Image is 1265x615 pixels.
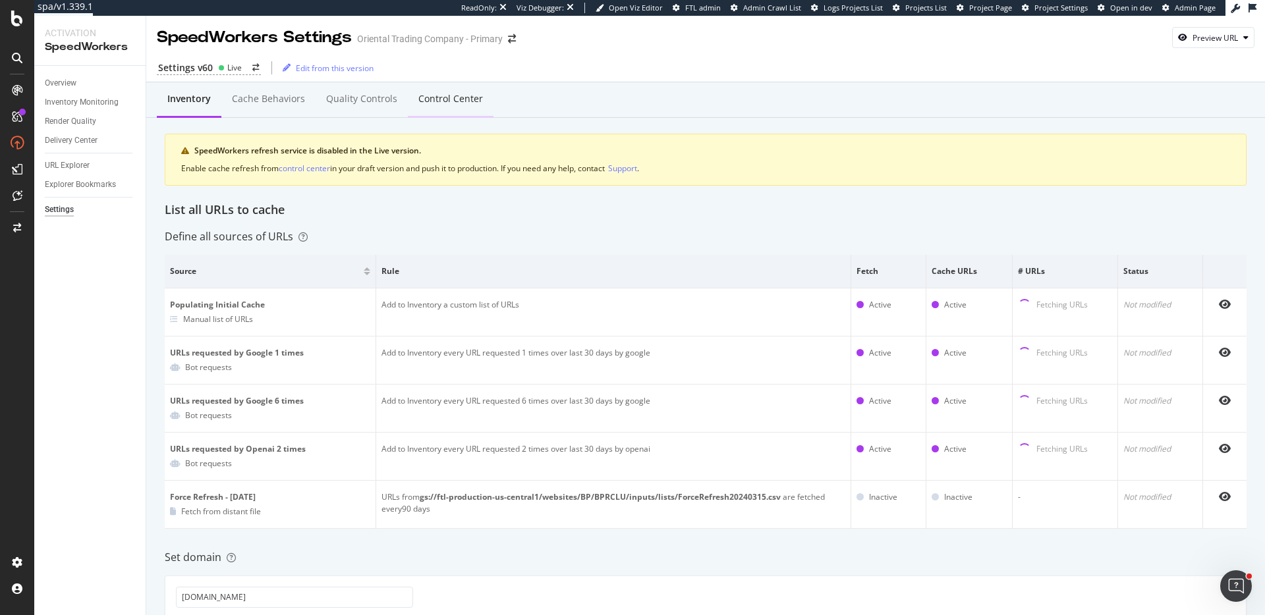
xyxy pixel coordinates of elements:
div: Active [944,347,967,359]
span: Status [1123,265,1193,277]
div: Bot requests [185,361,232,373]
div: URLs requested by Openai 2 times [170,443,370,455]
a: Open in dev [1098,3,1152,13]
a: Admin Page [1162,3,1216,13]
div: Oriental Trading Company - Primary [357,32,503,45]
div: Active [869,299,891,311]
div: Force Refresh - [DATE] [170,491,370,503]
span: Project Page [969,3,1012,13]
div: Not modified [1123,299,1196,311]
div: Active [944,443,967,455]
div: URLs from are fetched every 90 days [381,491,845,515]
div: Inventory [167,92,211,105]
div: Define all sources of URLs [165,229,308,244]
a: Settings [45,203,136,217]
div: eye [1219,299,1231,309]
td: Add to Inventory a custom list of URLs [376,288,851,336]
span: Logs Projects List [824,3,883,13]
button: Preview URL [1172,27,1254,48]
div: eye [1219,443,1231,454]
a: Overview [45,76,136,90]
div: eye [1219,347,1231,358]
div: Fetching URLs [1036,347,1088,360]
a: Project Settings [1022,3,1088,13]
div: Delivery Center [45,134,98,147]
a: Delivery Center [45,134,136,147]
a: Inventory Monitoring [45,95,136,109]
button: control center [279,162,330,174]
span: Projects List [905,3,947,13]
td: - [1013,481,1118,529]
div: Inactive [869,491,897,503]
div: eye [1219,491,1231,502]
div: Quality Controls [326,92,397,105]
div: Active [944,299,967,311]
div: Set domain [165,550,1247,565]
span: # URLs [1018,265,1109,277]
a: Open Viz Editor [596,3,663,13]
a: Render Quality [45,115,136,128]
div: Fetching URLs [1036,443,1088,456]
div: warning banner [165,134,1247,186]
span: Source [170,265,360,277]
div: Fetching URLs [1036,395,1088,408]
div: eye [1219,395,1231,406]
span: Project Settings [1034,3,1088,13]
div: Active [869,347,891,359]
div: Enable cache refresh from in your draft version and push it to production. If you need any help, ... [181,162,1230,174]
div: Active [944,395,967,407]
td: Add to Inventory every URL requested 1 times over last 30 days by google [376,336,851,385]
a: Admin Crawl List [731,3,801,13]
div: Inventory Monitoring [45,95,119,109]
span: Fetch [857,265,917,277]
div: Settings [45,203,74,217]
div: URLs requested by Google 1 times [170,347,370,359]
div: SpeedWorkers [45,40,135,55]
span: Cache URLs [932,265,1003,277]
span: FTL admin [685,3,721,13]
div: control center [279,163,330,174]
div: Bot requests [185,410,232,421]
a: Explorer Bookmarks [45,178,136,192]
a: Project Page [957,3,1012,13]
td: Add to Inventory every URL requested 2 times over last 30 days by openai [376,433,851,481]
span: Admin Crawl List [743,3,801,13]
div: Support [608,163,637,174]
span: Admin Page [1175,3,1216,13]
div: arrow-right-arrow-left [508,34,516,43]
div: Control Center [418,92,483,105]
div: SpeedWorkers Settings [157,26,352,49]
a: Logs Projects List [811,3,883,13]
div: Edit from this version [296,63,374,74]
div: Active [869,443,891,455]
div: Preview URL [1193,32,1238,43]
div: Not modified [1123,395,1196,407]
span: Open Viz Editor [609,3,663,13]
div: Inactive [944,491,972,503]
div: Bot requests [185,458,232,469]
div: Explorer Bookmarks [45,178,116,192]
div: ReadOnly: [461,3,497,13]
div: Fetching URLs [1036,299,1088,312]
button: Support [608,162,637,174]
div: arrow-right-arrow-left [252,64,260,72]
b: gs://ftl-production-us-central1/websites/BP/BPRCLU/inputs/lists/ForceRefresh20240315.csv [420,491,781,502]
span: Rule [381,265,842,277]
div: URL Explorer [45,159,90,173]
div: List all URLs to cache [165,201,1247,219]
span: Open in dev [1110,3,1152,13]
a: URL Explorer [45,159,136,173]
div: Live [227,62,242,73]
div: Not modified [1123,347,1196,359]
button: Edit from this version [277,57,374,78]
div: Fetch from distant file [181,506,261,517]
div: Settings v60 [158,61,213,74]
div: Render Quality [45,115,96,128]
iframe: Intercom live chat [1220,570,1252,602]
div: Not modified [1123,491,1196,503]
div: Overview [45,76,76,90]
div: Not modified [1123,443,1196,455]
div: Active [869,395,891,407]
a: FTL admin [673,3,721,13]
div: SpeedWorkers refresh service is disabled in the Live version. [194,145,1230,157]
